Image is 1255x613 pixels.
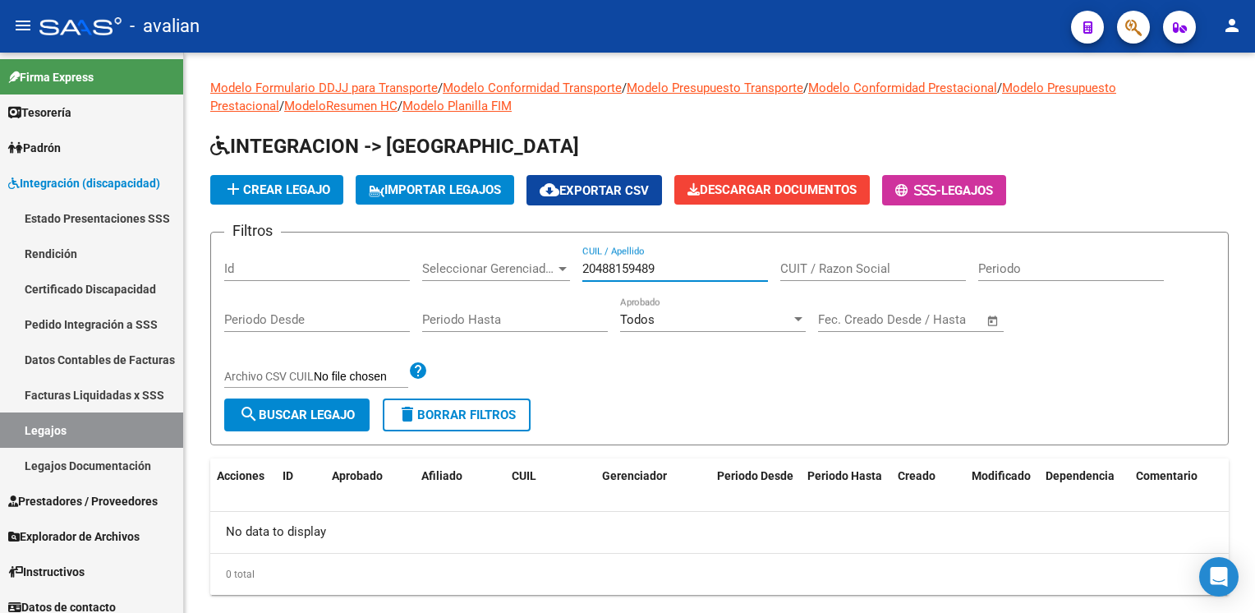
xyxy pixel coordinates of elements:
[895,183,941,198] span: -
[283,469,293,482] span: ID
[8,68,94,86] span: Firma Express
[402,99,512,113] a: Modelo Planilla FIM
[1136,469,1198,482] span: Comentario
[818,312,871,327] input: Start date
[807,469,882,482] span: Periodo Hasta
[620,312,655,327] span: Todos
[1039,459,1129,513] datatable-header-cell: Dependencia
[210,175,343,205] button: Crear Legajo
[687,182,857,197] span: Descargar Documentos
[224,399,370,431] button: Buscar Legajo
[627,81,803,95] a: Modelo Presupuesto Transporte
[356,175,514,205] button: IMPORTAR LEGAJOS
[130,8,200,44] span: - avalian
[8,174,160,192] span: Integración (discapacidad)
[422,261,555,276] span: Seleccionar Gerenciador
[965,459,1039,513] datatable-header-cell: Modificado
[314,370,408,385] input: Archivo CSV CUIL
[882,175,1006,205] button: -Legajos
[898,469,936,482] span: Creado
[398,404,417,424] mat-icon: delete
[1046,469,1115,482] span: Dependencia
[717,469,793,482] span: Periodo Desde
[383,399,531,431] button: Borrar Filtros
[239,404,259,424] mat-icon: search
[325,459,391,513] datatable-header-cell: Aprobado
[284,99,398,113] a: ModeloResumen HC
[1129,459,1228,513] datatable-header-cell: Comentario
[1222,16,1242,35] mat-icon: person
[217,469,264,482] span: Acciones
[801,459,891,513] datatable-header-cell: Periodo Hasta
[398,408,516,422] span: Borrar Filtros
[332,469,383,482] span: Aprobado
[602,469,667,482] span: Gerenciador
[224,219,281,242] h3: Filtros
[443,81,622,95] a: Modelo Conformidad Transporte
[421,469,462,482] span: Afiliado
[210,81,438,95] a: Modelo Formulario DDJJ para Transporte
[224,370,314,383] span: Archivo CSV CUIL
[8,139,61,157] span: Padrón
[239,408,355,422] span: Buscar Legajo
[210,512,1229,553] div: No data to display
[886,312,966,327] input: End date
[223,182,330,197] span: Crear Legajo
[941,183,993,198] span: Legajos
[223,179,243,199] mat-icon: add
[526,175,662,205] button: Exportar CSV
[512,469,536,482] span: CUIL
[415,459,505,513] datatable-header-cell: Afiliado
[972,469,1031,482] span: Modificado
[8,492,158,510] span: Prestadores / Proveedores
[408,361,428,380] mat-icon: help
[710,459,801,513] datatable-header-cell: Periodo Desde
[8,563,85,581] span: Instructivos
[540,183,649,198] span: Exportar CSV
[276,459,325,513] datatable-header-cell: ID
[369,182,501,197] span: IMPORTAR LEGAJOS
[210,135,579,158] span: INTEGRACION -> [GEOGRAPHIC_DATA]
[8,104,71,122] span: Tesorería
[808,81,997,95] a: Modelo Conformidad Prestacional
[674,175,870,205] button: Descargar Documentos
[891,459,965,513] datatable-header-cell: Creado
[505,459,595,513] datatable-header-cell: CUIL
[210,79,1229,595] div: / / / / / /
[8,528,140,546] span: Explorador de Archivos
[1199,557,1239,597] div: Open Intercom Messenger
[540,180,559,200] mat-icon: cloud_download
[595,459,710,513] datatable-header-cell: Gerenciador
[984,311,1003,330] button: Open calendar
[210,459,276,513] datatable-header-cell: Acciones
[210,554,1229,595] div: 0 total
[13,16,33,35] mat-icon: menu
